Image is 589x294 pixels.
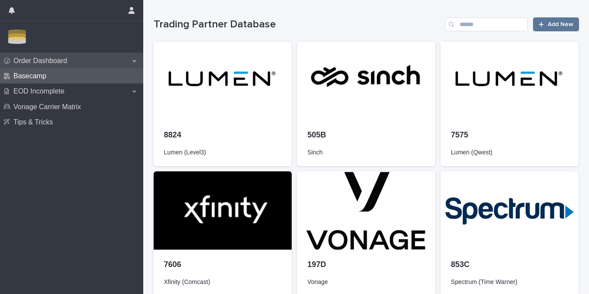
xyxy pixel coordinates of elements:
[451,130,569,140] p: 7575
[451,260,569,270] p: 853C
[307,130,425,140] p: 505B
[548,21,573,27] span: Add New
[164,149,206,156] span: Lumen (Level3)
[7,28,27,46] img: Zbn3osBRTqmJoOucoKu4
[10,57,74,65] p: Order Dashboard
[10,87,71,95] p: EOD Incomplete
[10,103,88,111] p: Vonage Carrier Matrix
[445,17,528,31] input: Search
[297,42,435,166] a: 505BSinch
[154,18,442,31] h1: Trading Partner Database
[10,118,60,126] p: Tips & Tricks
[164,130,282,140] p: 8824
[164,278,211,285] span: Xfinity (Comcast)
[533,17,579,31] a: Add New
[307,260,425,270] p: 197D
[10,72,53,80] p: Basecamp
[441,42,579,166] a: 7575Lumen (Qwest)
[154,42,292,166] a: 8824Lumen (Level3)
[307,278,328,285] span: Vonage
[451,278,517,285] span: Spectrum (Time Warner)
[307,149,322,156] span: Sinch
[451,149,493,156] span: Lumen (Qwest)
[164,260,282,270] p: 7606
